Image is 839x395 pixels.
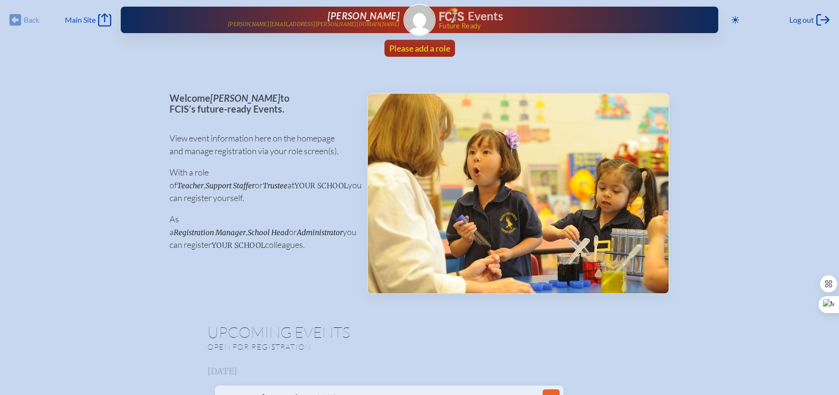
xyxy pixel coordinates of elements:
span: your school [212,241,265,250]
a: Please add a role [385,40,454,57]
span: your school [295,181,348,190]
img: Gravatar [404,5,435,35]
a: Main Site [65,13,111,26]
p: Open for registration [207,342,457,351]
div: FCIS Events — Future ready [439,8,688,29]
span: Log out [789,15,814,25]
span: Trustee [263,181,287,190]
p: Welcome to FCIS’s future-ready Events. [170,93,352,114]
p: With a role of , or at you can register yourself. [170,166,352,204]
span: Registration Manager [174,228,246,237]
p: [PERSON_NAME][EMAIL_ADDRESS][PERSON_NAME][DOMAIN_NAME] [228,21,400,27]
h3: [DATE] [207,367,632,376]
a: [PERSON_NAME][PERSON_NAME][EMAIL_ADDRESS][PERSON_NAME][DOMAIN_NAME] [151,10,400,29]
span: [PERSON_NAME] [328,10,400,21]
img: Events [368,94,669,293]
a: Gravatar [403,4,436,36]
span: [PERSON_NAME] [210,92,280,104]
p: As a , or you can register colleagues. [170,213,352,251]
h1: Upcoming Events [207,325,632,340]
span: Administrator [297,228,343,237]
span: School Head [248,228,289,237]
p: View event information here on the homepage and manage registration via your role screen(s). [170,132,352,158]
span: Future Ready [439,23,688,29]
span: Support Staffer [205,181,255,190]
span: Please add a role [389,43,450,53]
span: Main Site [65,15,96,25]
span: Teacher [177,181,204,190]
